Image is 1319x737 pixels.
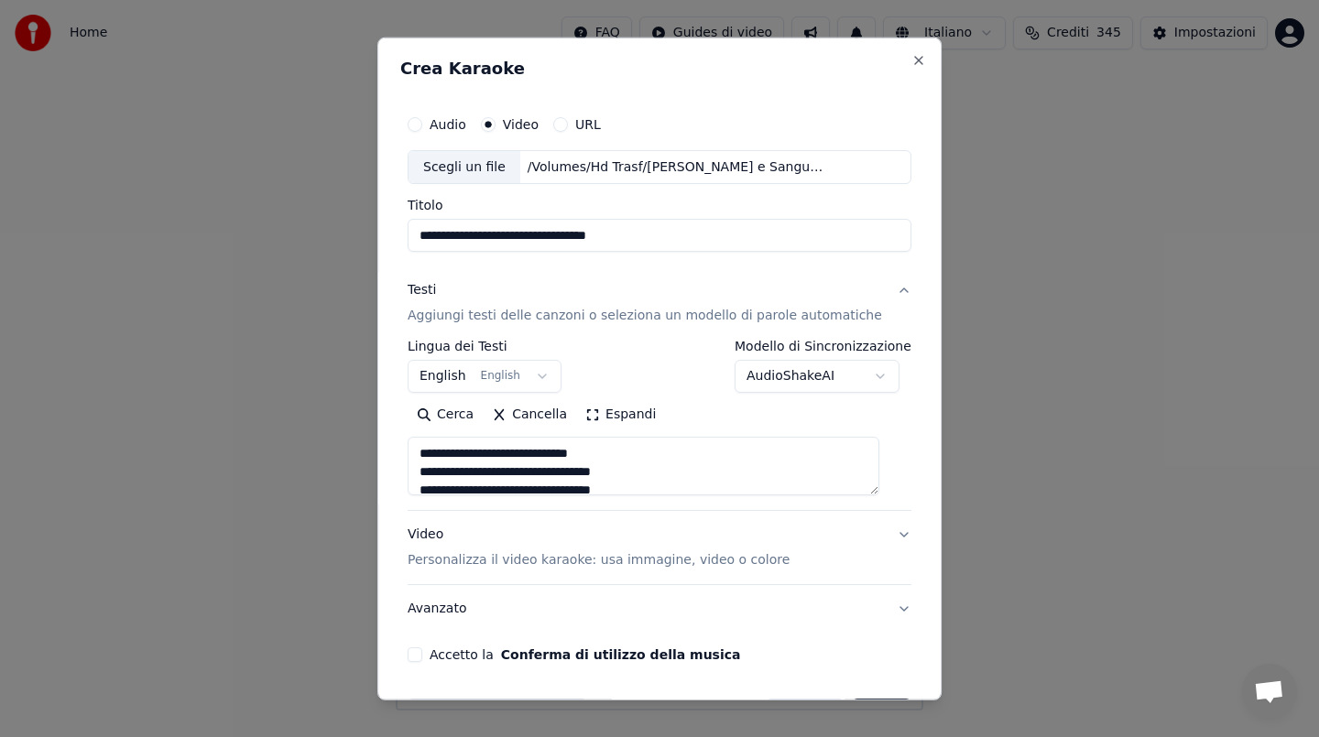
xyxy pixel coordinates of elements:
[735,340,911,352] label: Modello di Sincronizzazione
[766,699,845,732] button: Annulla
[520,157,832,176] div: /Volumes/Hd Trasf/[PERSON_NAME] e Sangue Freddo.mov
[408,281,436,299] div: Testi
[430,117,466,130] label: Audio
[400,60,919,76] h2: Crea Karaoke
[408,307,882,325] p: Aggiungi testi delle canzoni o seleziona un modello di parole automatiche
[408,585,911,633] button: Avanzato
[575,117,601,130] label: URL
[408,266,911,340] button: TestiAggiungi testi delle canzoni o seleziona un modello di parole automatiche
[853,699,911,732] button: Crea
[408,526,790,569] div: Video
[430,648,740,661] label: Accetto la
[408,400,483,429] button: Cerca
[409,150,520,183] div: Scegli un file
[408,340,911,510] div: TestiAggiungi testi delle canzoni o seleziona un modello di parole automatiche
[408,340,561,352] label: Lingua dei Testi
[483,400,576,429] button: Cancella
[408,551,790,569] p: Personalizza il video karaoke: usa immagine, video o colore
[503,117,539,130] label: Video
[576,400,665,429] button: Espandi
[501,648,741,661] button: Accetto la
[408,199,911,211] label: Titolo
[408,511,911,584] button: VideoPersonalizza il video karaoke: usa immagine, video o colore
